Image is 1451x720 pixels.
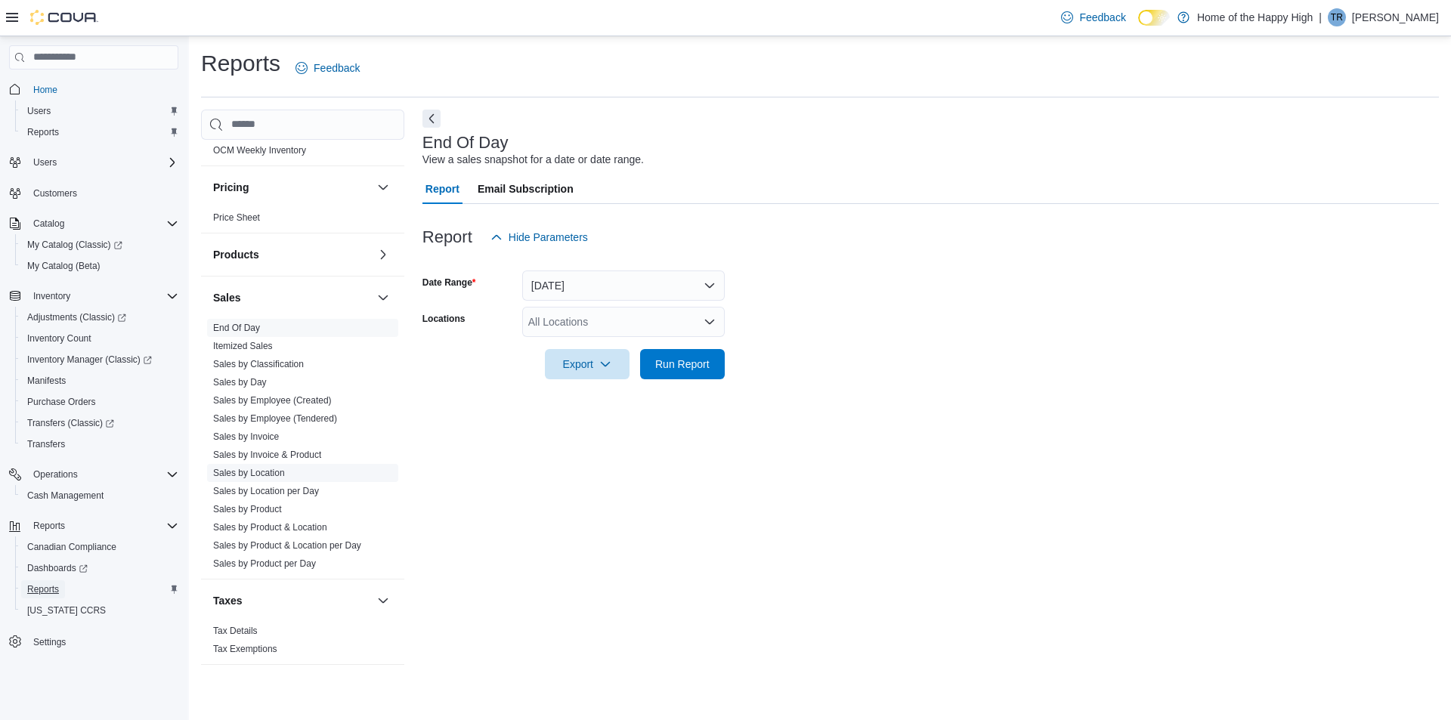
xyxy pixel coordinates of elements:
a: Settings [27,633,72,651]
h3: Sales [213,290,241,305]
div: Taxes [201,622,404,664]
label: Locations [422,313,466,325]
a: Transfers (Classic) [15,413,184,434]
span: Transfers [21,435,178,453]
a: Sales by Product & Location [213,522,327,533]
button: Settings [3,630,184,652]
span: End Of Day [213,322,260,334]
span: Reports [21,123,178,141]
span: Users [27,153,178,172]
span: Settings [27,632,178,650]
span: Users [33,156,57,168]
button: Reports [15,579,184,600]
div: OCM [201,141,404,165]
a: Purchase Orders [21,393,102,411]
a: Adjustments (Classic) [15,307,184,328]
div: Sales [201,319,404,579]
a: Sales by Product & Location per Day [213,540,361,551]
span: Reports [33,520,65,532]
a: Sales by Day [213,377,267,388]
span: TR [1331,8,1343,26]
span: Sales by Invoice [213,431,279,443]
span: Inventory Manager (Classic) [27,354,152,366]
span: Manifests [27,375,66,387]
span: Adjustments (Classic) [27,311,126,323]
button: Sales [213,290,371,305]
span: Sales by Product per Day [213,558,316,570]
a: Price Sheet [213,212,260,223]
img: Cova [30,10,98,25]
a: Customers [27,184,83,202]
h1: Reports [201,48,280,79]
a: Feedback [289,53,366,83]
span: OCM Weekly Inventory [213,144,306,156]
span: Canadian Compliance [21,538,178,556]
a: Reports [21,123,65,141]
span: Washington CCRS [21,601,178,620]
span: Canadian Compliance [27,541,116,553]
h3: End Of Day [422,134,509,152]
span: Email Subscription [478,174,574,204]
span: Price Sheet [213,212,260,224]
button: Home [3,79,184,100]
a: Sales by Product per Day [213,558,316,569]
a: Sales by Location per Day [213,486,319,496]
span: Reports [27,126,59,138]
span: Transfers (Classic) [27,417,114,429]
a: Inventory Count [21,329,97,348]
span: [US_STATE] CCRS [27,604,106,616]
a: Inventory Manager (Classic) [21,351,158,369]
span: Sales by Day [213,376,267,388]
div: Pricing [201,209,404,233]
label: Date Range [422,277,476,289]
span: Inventory [27,287,178,305]
button: Open list of options [704,316,716,328]
a: My Catalog (Classic) [21,236,128,254]
span: Sales by Classification [213,358,304,370]
a: Canadian Compliance [21,538,122,556]
a: Sales by Invoice [213,431,279,442]
span: Hide Parameters [509,230,588,245]
span: Inventory Manager (Classic) [21,351,178,369]
a: Tax Exemptions [213,644,277,654]
button: Operations [3,464,184,485]
a: Dashboards [21,559,94,577]
span: Inventory Count [21,329,178,348]
span: Customers [27,184,178,202]
button: Canadian Compliance [15,536,184,558]
button: Taxes [213,593,371,608]
span: My Catalog (Beta) [21,257,178,275]
button: Inventory [27,287,76,305]
a: OCM Weekly Inventory [213,145,306,156]
span: Cash Management [21,487,178,505]
span: Reports [27,583,59,595]
span: My Catalog (Classic) [21,236,178,254]
span: Adjustments (Classic) [21,308,178,326]
span: Sales by Invoice & Product [213,449,321,461]
h3: Products [213,247,259,262]
div: Tayler Ross [1328,8,1346,26]
p: [PERSON_NAME] [1352,8,1439,26]
button: Reports [3,515,184,536]
a: My Catalog (Classic) [15,234,184,255]
span: Purchase Orders [27,396,96,408]
button: My Catalog (Beta) [15,255,184,277]
span: Tax Exemptions [213,643,277,655]
span: Catalog [33,218,64,230]
span: My Catalog (Classic) [27,239,122,251]
span: Home [33,84,57,96]
span: Sales by Employee (Tendered) [213,413,337,425]
span: Inventory [33,290,70,302]
button: Inventory [3,286,184,307]
span: Sales by Product [213,503,282,515]
button: Run Report [640,349,725,379]
span: Customers [33,187,77,199]
span: Dashboards [21,559,178,577]
a: Manifests [21,372,72,390]
a: Sales by Employee (Tendered) [213,413,337,424]
button: Inventory Count [15,328,184,349]
span: Sales by Employee (Created) [213,394,332,406]
p: | [1319,8,1322,26]
span: Sales by Location [213,467,285,479]
span: Tax Details [213,625,258,637]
